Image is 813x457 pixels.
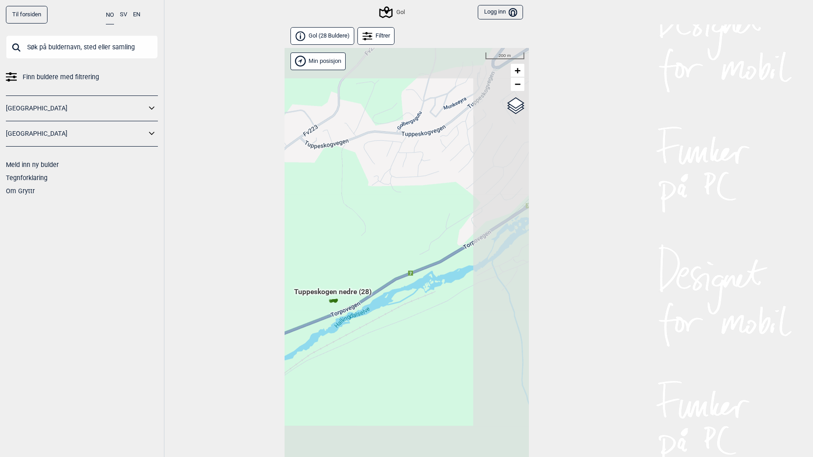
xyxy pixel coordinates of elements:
button: Logg inn [478,5,523,20]
div: Tuppeskogen nedre (28) [330,299,336,304]
div: 200 m [485,52,524,60]
button: EN [133,6,140,24]
button: NO [106,6,114,24]
a: Tegnforklaring [6,174,48,181]
span: Finn buldere med filtrering [23,71,99,84]
div: Filtrer [357,27,395,45]
div: Vis min posisjon [290,52,346,70]
a: Om Gryttr [6,187,35,195]
a: Meld inn ny bulder [6,161,59,168]
a: Finn buldere med filtrering [6,71,158,84]
a: [GEOGRAPHIC_DATA] [6,102,146,115]
a: Zoom in [511,64,524,77]
span: Gol ( 28 Buldere ) [309,32,350,40]
a: Gol (28 Buldere) [290,27,355,45]
span: Tuppeskogen nedre (28) [294,287,371,304]
span: + [514,65,520,76]
button: SV [120,6,127,24]
input: Søk på buldernavn, sted eller samling [6,35,158,59]
a: Zoom out [511,77,524,91]
span: − [514,78,520,90]
a: Layers [507,95,524,115]
div: Gol [380,7,404,18]
a: [GEOGRAPHIC_DATA] [6,127,146,140]
a: Til forsiden [6,6,48,24]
